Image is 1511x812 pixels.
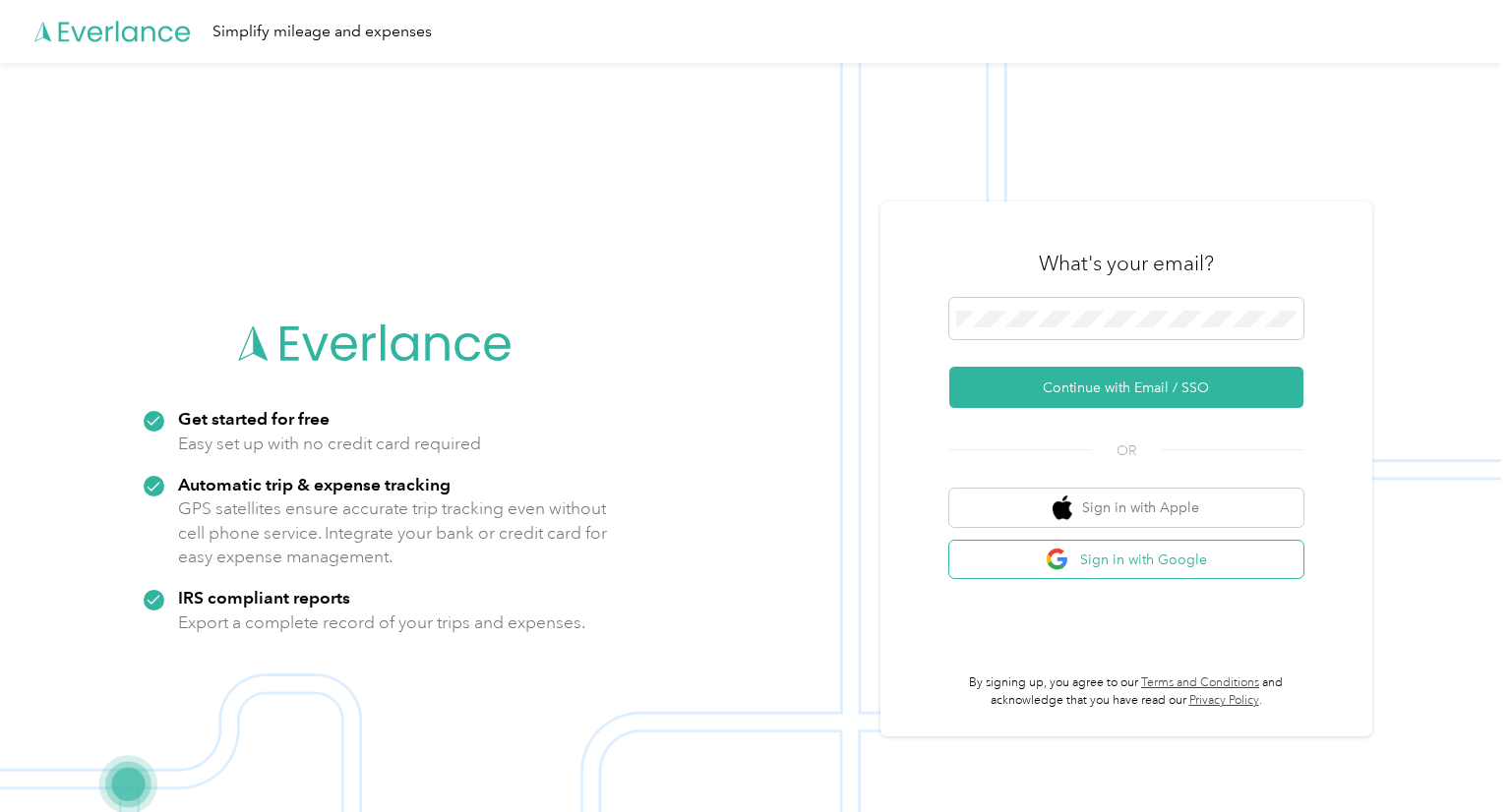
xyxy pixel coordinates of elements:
[949,367,1303,408] button: Continue with Email / SSO
[178,432,481,456] p: Easy set up with no credit card required
[1046,548,1070,572] img: google logo
[949,541,1303,579] button: google logoSign in with Google
[178,587,350,608] strong: IRS compliant reports
[949,489,1303,527] button: apple logoSign in with Apple
[1053,495,1072,520] img: apple logo
[178,474,451,494] strong: Automatic trip & expense tracking
[1189,693,1259,708] a: Privacy Policy
[178,610,585,635] p: Export a complete record of your trips and expenses.
[178,496,608,569] p: GPS satellites ensure accurate trip tracking even without cell phone service. Integrate your bank...
[178,408,330,429] strong: Get started for free
[1141,675,1259,690] a: Terms and Conditions
[212,20,432,44] div: Simplify mileage and expenses
[949,674,1303,709] p: By signing up, you agree to our and acknowledge that you have read our .
[1092,440,1161,461] span: OR
[1039,250,1214,277] h3: What's your email?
